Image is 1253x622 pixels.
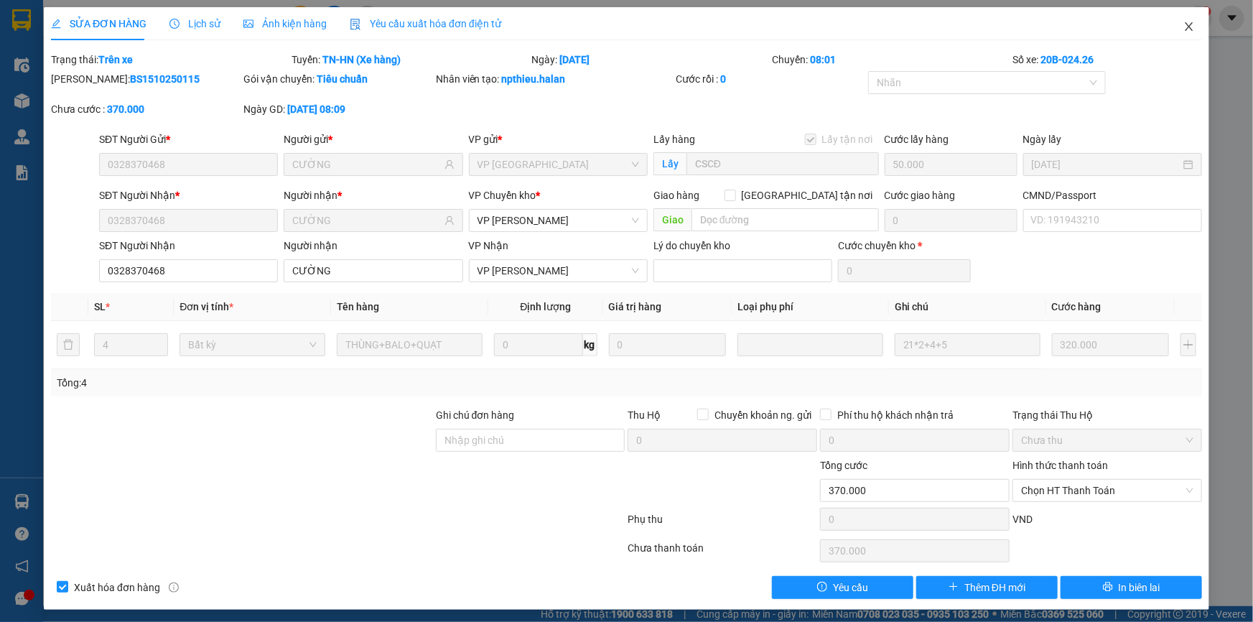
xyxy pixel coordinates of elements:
span: VP Chuyển kho [469,190,536,201]
div: Ngày GD: [243,101,433,117]
input: Lấy tận nơi [686,152,879,175]
div: Nhân viên tạo: [436,71,674,87]
span: VP Bắc Sơn [478,154,639,175]
span: Tên hàng [337,301,379,312]
div: Người nhận [284,187,462,203]
span: Chọn HT Thanh Toán [1021,480,1193,501]
div: Lý do chuyển kho [653,238,832,254]
b: [DATE] 08:09 [287,103,345,115]
div: Chưa cước : [51,101,241,117]
button: plusThêm ĐH mới [916,576,1058,599]
input: Cước lấy hàng [885,153,1017,176]
div: SĐT Người Nhận [99,238,278,254]
span: Xuất hóa đơn hàng [68,580,166,595]
input: Tên người nhận [292,213,441,228]
span: Giao hàng [653,190,699,201]
label: Hình thức thanh toán [1012,460,1108,471]
label: Ghi chú đơn hàng [436,409,515,421]
input: Ghi chú đơn hàng [436,429,625,452]
input: Tên người gửi [292,157,441,172]
span: Lấy hàng [653,134,695,145]
label: Cước giao hàng [885,190,956,201]
span: Tổng cước [820,460,867,471]
span: Đơn vị tính [180,301,233,312]
span: In biên lai [1119,580,1160,595]
span: VND [1012,514,1033,525]
b: 370.000 [107,103,144,115]
span: plus [949,582,959,593]
span: [GEOGRAPHIC_DATA] tận nơi [736,187,879,203]
span: VP Hồng Hà [478,260,639,282]
button: plus [1180,333,1196,356]
span: Định lượng [520,301,571,312]
div: SĐT Người Nhận [99,187,278,203]
div: Ngày: [531,52,771,68]
span: kg [583,333,597,356]
span: printer [1103,582,1113,593]
b: TN-HN (Xe hàng) [322,54,401,65]
b: npthieu.halan [502,73,566,85]
b: Tiêu chuẩn [317,73,368,85]
span: Giao [653,208,691,231]
span: close [1183,21,1195,32]
span: Chưa thu [1021,430,1193,451]
div: Tuyến: [290,52,531,68]
div: VP gửi [469,131,648,147]
div: Chuyến: [770,52,1011,68]
span: Ảnh kiện hàng [243,18,327,29]
button: exclamation-circleYêu cầu [772,576,913,599]
b: 20B-024.26 [1040,54,1094,65]
div: Gói vận chuyển: [243,71,433,87]
button: delete [57,333,80,356]
span: Bất kỳ [188,334,317,356]
div: Trạng thái Thu Hộ [1012,407,1202,423]
span: SỬA ĐƠN HÀNG [51,18,146,29]
span: edit [51,19,61,29]
span: Lấy tận nơi [816,131,879,147]
input: Dọc đường [691,208,879,231]
div: CMND/Passport [1023,187,1202,203]
span: VP Cổ Linh [478,210,639,231]
span: SL [94,301,106,312]
span: Yêu cầu [833,580,868,595]
span: Giá trị hàng [609,301,662,312]
div: Chưa thanh toán [627,540,819,565]
span: clock-circle [169,19,180,29]
div: Cước rồi : [676,71,865,87]
b: 0 [720,73,726,85]
b: BS1510250115 [130,73,200,85]
input: VD: Bàn, Ghế [337,333,483,356]
div: Tổng: 4 [57,375,484,391]
img: icon [350,19,361,30]
input: Cước giao hàng [885,209,1017,232]
div: Số xe: [1011,52,1203,68]
span: Phí thu hộ khách nhận trả [832,407,959,423]
span: picture [243,19,253,29]
input: 0 [1052,333,1169,356]
th: Ghi chú [889,293,1046,321]
span: info-circle [169,582,179,593]
div: SĐT Người Gửi [99,131,278,147]
input: 0 [609,333,726,356]
b: 08:01 [810,54,836,65]
button: printerIn biên lai [1061,576,1202,599]
div: VP Nhận [469,238,648,254]
b: [DATE] [560,54,590,65]
b: Trên xe [98,54,133,65]
label: Ngày lấy [1023,134,1062,145]
span: exclamation-circle [817,582,827,593]
span: Chuyển khoản ng. gửi [709,407,817,423]
th: Loại phụ phí [732,293,889,321]
div: Cước chuyển kho [838,238,971,254]
div: [PERSON_NAME]: [51,71,241,87]
span: user [444,159,455,170]
span: Cước hàng [1052,301,1101,312]
span: Yêu cầu xuất hóa đơn điện tử [350,18,501,29]
span: Thu Hộ [628,409,661,421]
div: Phụ thu [627,511,819,537]
div: Trạng thái: [50,52,290,68]
div: Người nhận [284,238,462,254]
input: Ghi Chú [895,333,1040,356]
span: Lịch sử [169,18,220,29]
span: user [444,215,455,226]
